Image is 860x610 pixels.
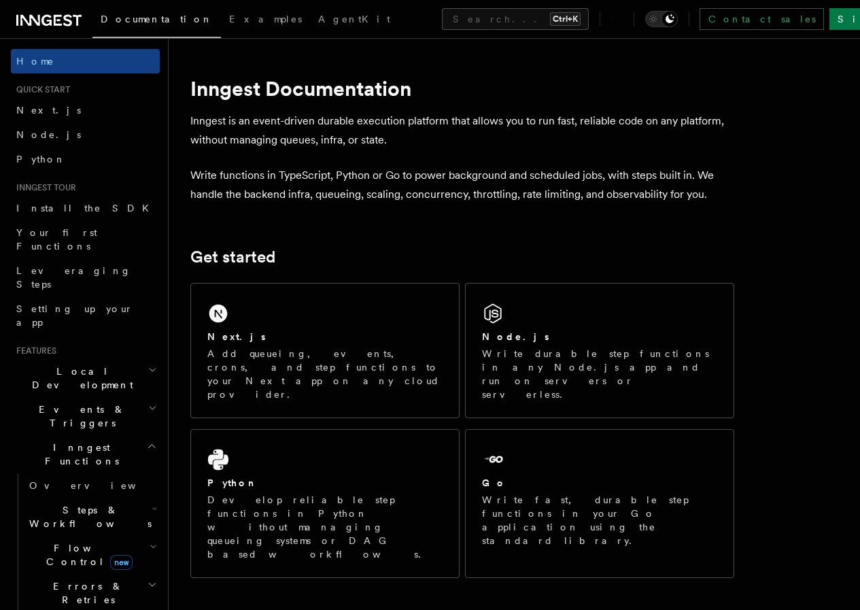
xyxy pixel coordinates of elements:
span: Your first Functions [16,227,97,252]
span: Inngest Functions [11,441,147,468]
a: Next.jsAdd queueing, events, crons, and step functions to your Next app on any cloud provider. [190,283,460,418]
a: Your first Functions [11,220,160,258]
h1: Inngest Documentation [190,76,734,101]
p: Write fast, durable step functions in your Go application using the standard library. [482,493,717,547]
a: Node.jsWrite durable step functions in any Node.js app and run on servers or serverless. [465,283,734,418]
span: Next.js [16,105,81,116]
span: Inngest tour [11,182,76,193]
span: Steps & Workflows [24,503,152,530]
p: Write functions in TypeScript, Python or Go to power background and scheduled jobs, with steps bu... [190,166,734,204]
button: Events & Triggers [11,397,160,435]
kbd: Ctrl+K [550,12,581,26]
span: Install the SDK [16,203,157,214]
a: Examples [221,4,310,37]
a: Home [11,49,160,73]
h2: Next.js [207,330,266,343]
span: Setting up your app [16,303,133,328]
h2: Python [207,476,258,490]
a: PythonDevelop reliable step functions in Python without managing queueing systems or DAG based wo... [190,429,460,578]
p: Write durable step functions in any Node.js app and run on servers or serverless. [482,347,717,401]
span: Python [16,154,66,165]
h2: Go [482,476,506,490]
a: Documentation [92,4,221,38]
p: Inngest is an event-driven durable execution platform that allows you to run fast, reliable code ... [190,112,734,150]
span: new [110,555,133,570]
span: Documentation [101,14,213,24]
p: Add queueing, events, crons, and step functions to your Next app on any cloud provider. [207,347,443,401]
button: Steps & Workflows [24,498,160,536]
span: Quick start [11,84,70,95]
a: GoWrite fast, durable step functions in your Go application using the standard library. [465,429,734,578]
a: Leveraging Steps [11,258,160,296]
span: AgentKit [318,14,390,24]
a: Node.js [11,122,160,147]
span: Overview [29,480,169,491]
span: Leveraging Steps [16,265,131,290]
a: Next.js [11,98,160,122]
span: Home [16,54,54,68]
button: Search...Ctrl+K [442,8,589,30]
span: Events & Triggers [11,403,148,430]
a: Python [11,147,160,171]
button: Inngest Functions [11,435,160,473]
button: Flow Controlnew [24,536,160,574]
a: Overview [24,473,160,498]
span: Flow Control [24,541,150,569]
button: Toggle dark mode [645,11,678,27]
a: Setting up your app [11,296,160,335]
a: Install the SDK [11,196,160,220]
button: Local Development [11,359,160,397]
a: Contact sales [700,8,824,30]
span: Local Development [11,365,148,392]
span: Errors & Retries [24,579,148,607]
a: AgentKit [310,4,398,37]
span: Node.js [16,129,81,140]
span: Features [11,345,56,356]
p: Develop reliable step functions in Python without managing queueing systems or DAG based workflows. [207,493,443,561]
span: Examples [229,14,302,24]
h2: Node.js [482,330,549,343]
a: Get started [190,248,275,267]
